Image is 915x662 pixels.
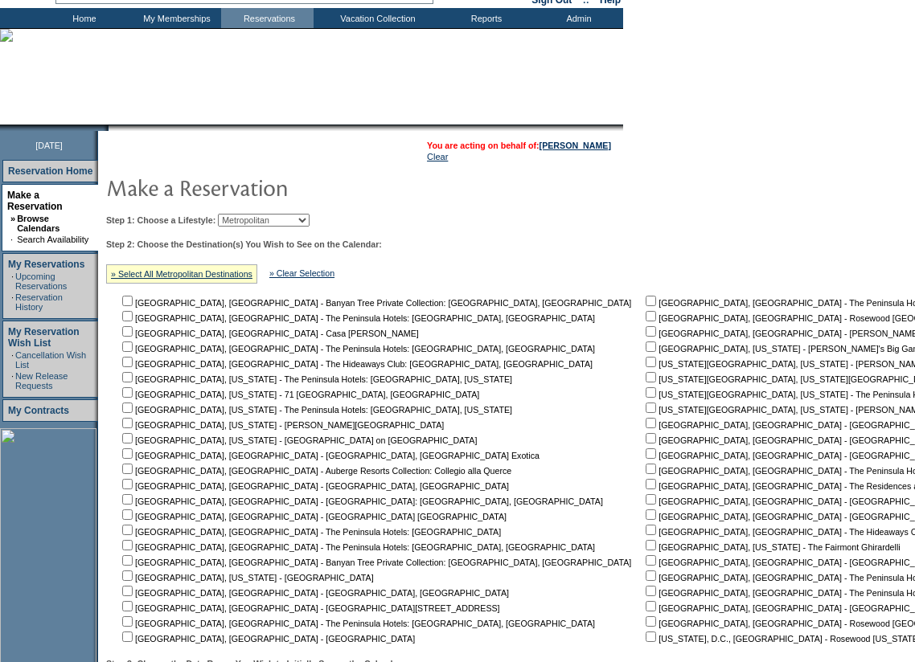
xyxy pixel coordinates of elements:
img: promoShadowLeftCorner.gif [103,125,109,131]
nobr: [GEOGRAPHIC_DATA], [GEOGRAPHIC_DATA] - [GEOGRAPHIC_DATA], [GEOGRAPHIC_DATA] [119,481,509,491]
a: Reservation History [15,292,63,312]
nobr: [GEOGRAPHIC_DATA], [GEOGRAPHIC_DATA] - [GEOGRAPHIC_DATA] [119,634,415,644]
a: New Release Requests [15,371,68,390]
td: Vacation Collection [314,8,438,28]
nobr: [GEOGRAPHIC_DATA], [US_STATE] - The Fairmont Ghirardelli [642,542,900,552]
a: » Select All Metropolitan Destinations [111,269,252,279]
a: » Clear Selection [269,268,334,278]
a: Reservation Home [8,165,92,177]
td: Home [36,8,129,28]
a: My Contracts [8,405,69,416]
a: Make a Reservation [7,190,63,212]
img: pgTtlMakeReservation.gif [106,171,428,203]
nobr: [GEOGRAPHIC_DATA], [GEOGRAPHIC_DATA] - The Hideaways Club: [GEOGRAPHIC_DATA], [GEOGRAPHIC_DATA] [119,359,593,369]
td: · [10,235,15,244]
nobr: [GEOGRAPHIC_DATA], [GEOGRAPHIC_DATA] - The Peninsula Hotels: [GEOGRAPHIC_DATA], [GEOGRAPHIC_DATA] [119,313,595,323]
nobr: [GEOGRAPHIC_DATA], [US_STATE] - The Peninsula Hotels: [GEOGRAPHIC_DATA], [US_STATE] [119,405,512,415]
nobr: [GEOGRAPHIC_DATA], [GEOGRAPHIC_DATA] - [GEOGRAPHIC_DATA], [GEOGRAPHIC_DATA] [119,588,509,598]
nobr: [GEOGRAPHIC_DATA], [GEOGRAPHIC_DATA] - The Peninsula Hotels: [GEOGRAPHIC_DATA], [GEOGRAPHIC_DATA] [119,344,595,353]
nobr: [GEOGRAPHIC_DATA], [US_STATE] - 71 [GEOGRAPHIC_DATA], [GEOGRAPHIC_DATA] [119,390,479,399]
span: You are acting on behalf of: [427,141,611,150]
nobr: [GEOGRAPHIC_DATA], [GEOGRAPHIC_DATA] - Banyan Tree Private Collection: [GEOGRAPHIC_DATA], [GEOGRA... [119,298,631,308]
a: Cancellation Wish List [15,350,86,370]
td: Reservations [221,8,314,28]
td: · [11,292,14,312]
a: My Reservation Wish List [8,326,80,349]
td: Reports [438,8,531,28]
nobr: [GEOGRAPHIC_DATA], [GEOGRAPHIC_DATA] - The Peninsula Hotels: [GEOGRAPHIC_DATA], [GEOGRAPHIC_DATA] [119,619,595,628]
td: Admin [531,8,623,28]
a: Clear [427,152,448,161]
nobr: [GEOGRAPHIC_DATA], [GEOGRAPHIC_DATA] - [GEOGRAPHIC_DATA] [GEOGRAPHIC_DATA] [119,512,507,521]
td: · [11,350,14,370]
td: · [11,272,14,291]
nobr: [GEOGRAPHIC_DATA], [US_STATE] - The Peninsula Hotels: [GEOGRAPHIC_DATA], [US_STATE] [119,374,512,384]
nobr: [GEOGRAPHIC_DATA], [US_STATE] - [PERSON_NAME][GEOGRAPHIC_DATA] [119,420,444,430]
a: [PERSON_NAME] [540,141,611,150]
nobr: [GEOGRAPHIC_DATA], [GEOGRAPHIC_DATA] - [GEOGRAPHIC_DATA][STREET_ADDRESS] [119,603,500,613]
nobr: [GEOGRAPHIC_DATA], [GEOGRAPHIC_DATA] - Casa [PERSON_NAME] [119,329,419,338]
span: [DATE] [35,141,63,150]
nobr: [GEOGRAPHIC_DATA], [US_STATE] - [GEOGRAPHIC_DATA] on [GEOGRAPHIC_DATA] [119,435,477,445]
b: Step 1: Choose a Lifestyle: [106,215,215,225]
b: » [10,214,15,223]
td: My Memberships [129,8,221,28]
a: Search Availability [17,235,88,244]
nobr: [GEOGRAPHIC_DATA], [GEOGRAPHIC_DATA] - The Peninsula Hotels: [GEOGRAPHIC_DATA], [GEOGRAPHIC_DATA] [119,542,595,552]
nobr: [GEOGRAPHIC_DATA], [GEOGRAPHIC_DATA] - [GEOGRAPHIC_DATA]: [GEOGRAPHIC_DATA], [GEOGRAPHIC_DATA] [119,496,603,506]
nobr: [GEOGRAPHIC_DATA], [GEOGRAPHIC_DATA] - The Peninsula Hotels: [GEOGRAPHIC_DATA] [119,527,501,537]
a: Browse Calendars [17,214,59,233]
nobr: [GEOGRAPHIC_DATA], [GEOGRAPHIC_DATA] - Auberge Resorts Collection: Collegio alla Querce [119,466,511,476]
nobr: [GEOGRAPHIC_DATA], [US_STATE] - [GEOGRAPHIC_DATA] [119,573,374,582]
a: Upcoming Reservations [15,272,67,291]
td: · [11,371,14,390]
img: blank.gif [109,125,110,131]
a: My Reservations [8,259,84,270]
nobr: [GEOGRAPHIC_DATA], [GEOGRAPHIC_DATA] - [GEOGRAPHIC_DATA], [GEOGRAPHIC_DATA] Exotica [119,451,540,460]
b: Step 2: Choose the Destination(s) You Wish to See on the Calendar: [106,239,382,249]
nobr: [GEOGRAPHIC_DATA], [GEOGRAPHIC_DATA] - Banyan Tree Private Collection: [GEOGRAPHIC_DATA], [GEOGRA... [119,558,631,567]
